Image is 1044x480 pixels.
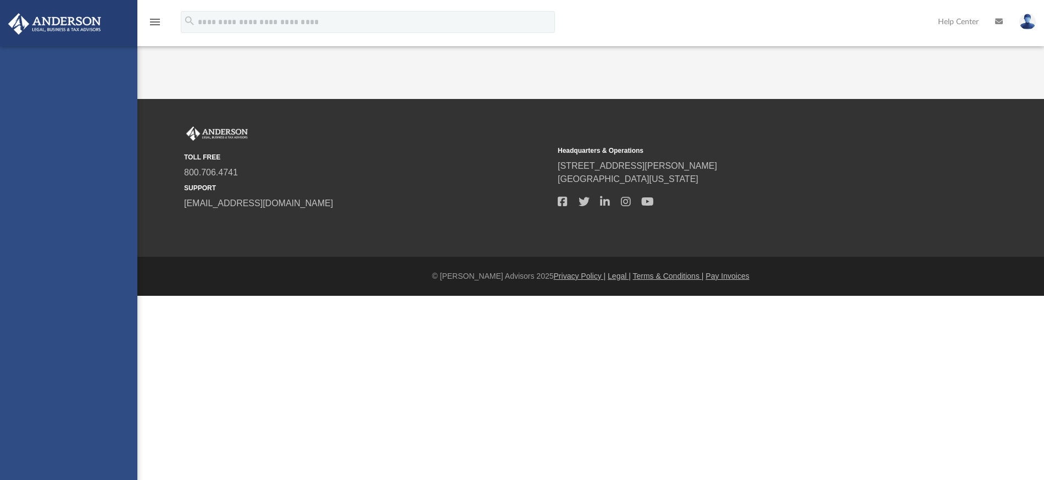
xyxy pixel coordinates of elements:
a: 800.706.4741 [184,168,238,177]
a: [STREET_ADDRESS][PERSON_NAME] [558,161,717,170]
div: © [PERSON_NAME] Advisors 2025 [137,271,1044,282]
a: [GEOGRAPHIC_DATA][US_STATE] [558,174,698,184]
a: Legal | [608,272,631,280]
small: TOLL FREE [184,152,550,162]
a: menu [148,21,162,29]
a: [EMAIL_ADDRESS][DOMAIN_NAME] [184,198,333,208]
a: Terms & Conditions | [633,272,704,280]
a: Privacy Policy | [554,272,606,280]
small: SUPPORT [184,183,550,193]
img: User Pic [1019,14,1036,30]
img: Anderson Advisors Platinum Portal [5,13,104,35]
i: search [184,15,196,27]
img: Anderson Advisors Platinum Portal [184,126,250,141]
small: Headquarters & Operations [558,146,924,156]
i: menu [148,15,162,29]
a: Pay Invoices [706,272,749,280]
